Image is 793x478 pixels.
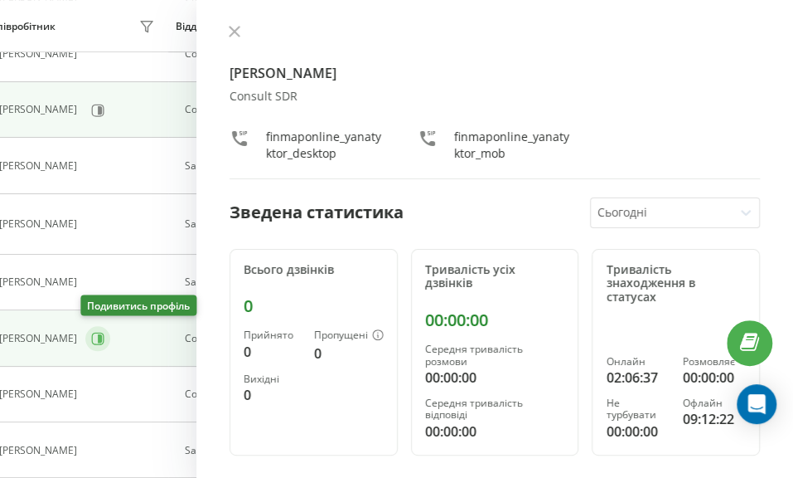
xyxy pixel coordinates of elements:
[425,398,565,422] div: Середня тривалість відповіді
[425,310,565,330] div: 00:00:00
[606,263,746,305] div: Тривалість знаходження в статусах
[683,409,746,429] div: 09:12:22
[185,276,298,288] div: SaaS Sales
[185,445,298,456] div: SaaS Sales
[230,63,760,83] h4: [PERSON_NAME]
[425,344,565,368] div: Середня тривалість розмови
[185,218,298,230] div: SaaS SDR
[606,356,669,368] div: Онлайн
[737,384,776,424] div: Open Intercom Messenger
[80,295,196,316] div: Подивитись профіль
[425,263,565,291] div: Тривалість усіх дзвінків
[185,333,298,344] div: Consult SDR
[185,160,298,172] div: SaaS Sales
[266,129,384,162] div: finmaponline_yanatyktor_desktop
[244,385,301,405] div: 0
[425,422,565,441] div: 00:00:00
[185,104,298,115] div: Consult SDR
[244,263,384,277] div: Всього дзвінків
[454,129,573,162] div: finmaponline_yanatyktor_mob
[683,356,746,368] div: Розмовляє
[230,90,760,104] div: Consult SDR
[244,329,301,341] div: Прийнято
[683,368,746,388] div: 00:00:00
[244,342,301,362] div: 0
[244,373,301,385] div: Вихідні
[606,422,669,441] div: 00:00:00
[683,398,746,409] div: Офлайн
[185,388,298,400] div: Consult SDR
[176,21,205,32] div: Відділ
[606,368,669,388] div: 02:06:37
[314,344,384,363] div: 0
[314,329,384,343] div: Пропущені
[425,368,565,388] div: 00:00:00
[185,48,298,60] div: Consult Sales
[230,200,404,225] div: Зведена статистика
[244,296,384,316] div: 0
[606,398,669,422] div: Не турбувати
